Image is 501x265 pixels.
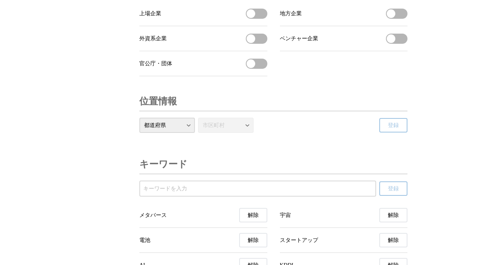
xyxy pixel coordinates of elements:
h3: キーワード [139,155,187,174]
span: 解除 [248,237,259,244]
span: 解除 [248,212,259,219]
button: メタバースの受信を解除 [239,208,267,222]
span: 登録 [388,185,399,192]
span: ベンチャー企業 [280,35,318,42]
span: 解除 [388,237,399,244]
span: 上場企業 [139,10,161,17]
button: スタートアップの受信を解除 [379,233,407,247]
h3: 位置情報 [139,92,177,111]
span: スタートアップ [280,237,318,244]
span: 地方企業 [280,10,302,17]
span: 解除 [388,212,399,219]
input: 受信するキーワードを登録する [143,184,372,193]
button: 登録 [379,181,407,196]
span: 外資系企業 [139,35,167,42]
button: 宇宙の受信を解除 [379,208,407,222]
span: 電池 [139,237,150,244]
span: 登録 [388,122,399,129]
button: 登録 [379,118,407,132]
span: メタバース [139,212,167,219]
select: 市区町村 [198,118,254,133]
select: 都道府県 [139,118,195,133]
span: 宇宙 [280,212,291,219]
button: 電池の受信を解除 [239,233,267,247]
span: 官公庁・団体 [139,60,172,67]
